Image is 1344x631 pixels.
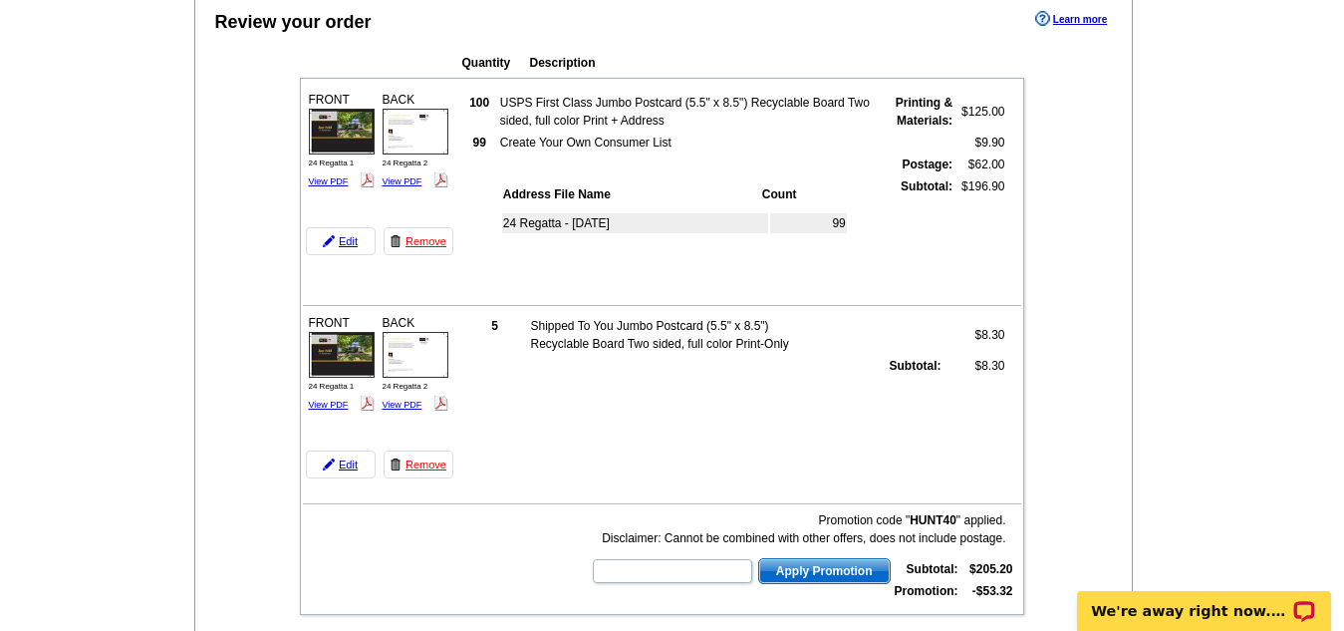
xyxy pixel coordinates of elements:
td: $8.30 [944,356,1006,376]
img: small-thumb.jpg [309,109,375,155]
td: Shipped To You Jumbo Postcard (5.5" x 8.5") Recyclable Board Two sided, full color Print-Only [530,316,819,354]
span: 24 Regatta 1 [309,158,355,167]
img: pdf_logo.png [360,396,375,411]
td: $9.90 [955,133,1005,153]
a: Edit [306,451,376,478]
img: trashcan-icon.gif [390,235,402,247]
a: View PDF [309,400,349,410]
strong: -$53.32 [972,584,1013,598]
a: View PDF [383,176,422,186]
img: trashcan-icon.gif [390,459,402,471]
iframe: LiveChat chat widget [1064,568,1344,631]
strong: Postage: [902,158,952,171]
strong: $205.20 [969,562,1012,576]
strong: Subtotal: [907,562,958,576]
div: BACK [380,311,451,417]
span: 24 Regatta 2 [383,158,428,167]
img: small-thumb.jpg [383,332,448,378]
strong: Printing & Materials: [896,96,952,128]
b: HUNT40 [910,513,956,527]
a: View PDF [383,400,422,410]
div: FRONT [306,88,378,193]
td: $8.30 [944,316,1006,354]
img: pdf_logo.png [433,172,448,187]
strong: 100 [469,96,489,110]
th: Address File Name [502,184,759,204]
strong: Subtotal: [890,359,941,373]
th: Count [761,184,847,204]
td: USPS First Class Jumbo Postcard (5.5" x 8.5") Recyclable Board Two sided, full color Print + Address [499,93,875,131]
button: Apply Promotion [758,558,891,584]
th: Quantity [461,53,527,73]
td: 24 Regatta - [DATE] [502,213,768,233]
strong: 99 [472,136,485,150]
img: small-thumb.jpg [383,109,448,155]
th: Description [529,53,894,73]
div: Promotion code " " applied. Disclaimer: Cannot be combined with other offers, does not include po... [591,511,1005,547]
td: $125.00 [955,93,1005,131]
td: Create Your Own Consumer List [499,133,875,153]
strong: 5 [491,319,498,333]
td: $196.90 [955,176,1005,280]
div: FRONT [306,311,378,417]
span: Apply Promotion [759,559,890,583]
span: 24 Regatta 2 [383,382,428,391]
img: pencil-icon.gif [323,459,335,471]
img: pencil-icon.gif [323,235,335,247]
a: Edit [306,227,376,255]
div: Review your order [215,9,372,36]
strong: Subtotal: [901,179,952,193]
td: 99 [770,213,847,233]
td: $62.00 [955,155,1005,174]
strong: Promotion: [895,584,958,598]
a: Remove [384,451,453,478]
span: 24 Regatta 1 [309,382,355,391]
a: Remove [384,227,453,255]
img: pdf_logo.png [360,172,375,187]
img: small-thumb.jpg [309,332,375,378]
div: BACK [380,88,451,193]
img: pdf_logo.png [433,396,448,411]
a: View PDF [309,176,349,186]
a: Learn more [1035,11,1107,27]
